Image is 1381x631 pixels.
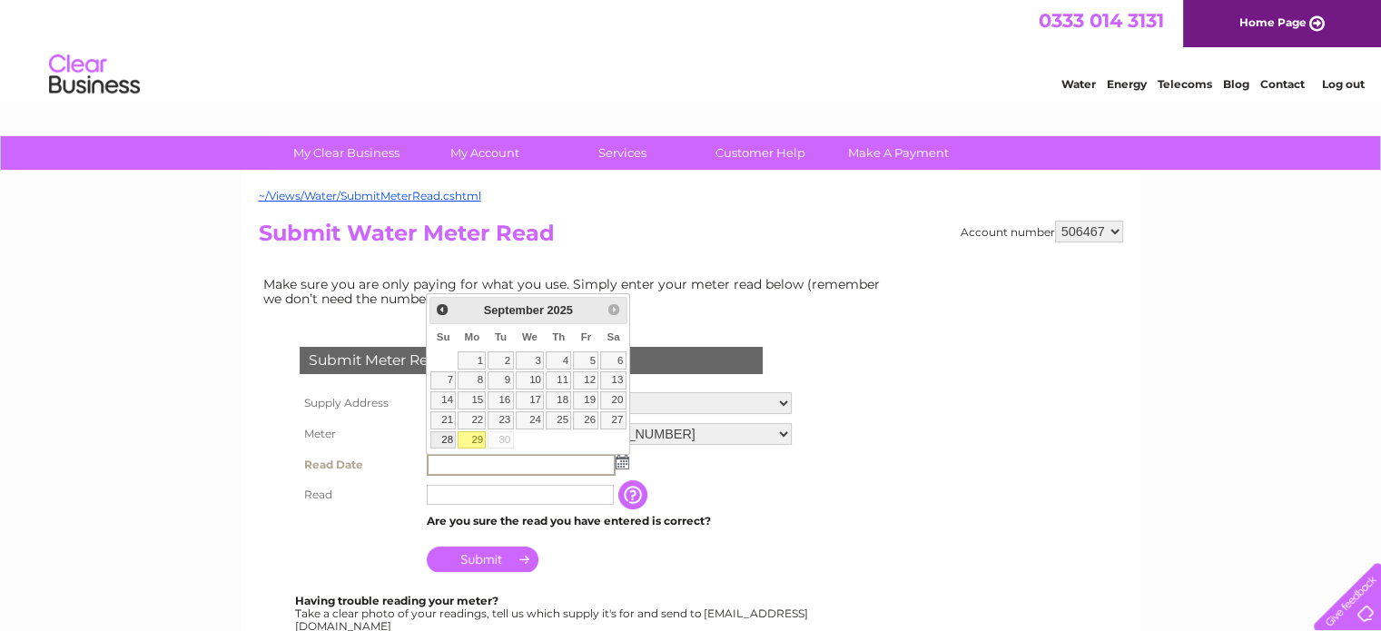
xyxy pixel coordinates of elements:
a: Blog [1223,77,1249,91]
a: 1 [458,351,486,370]
input: Information [618,480,651,509]
a: 28 [430,431,456,449]
a: 10 [516,371,545,389]
th: Meter [295,419,422,449]
a: 5 [573,351,598,370]
a: 19 [573,391,598,409]
a: 2 [488,351,513,370]
span: Prev [435,302,449,317]
div: Submit Meter Read [300,347,763,374]
a: Customer Help [686,136,835,170]
a: Services [547,136,697,170]
a: 0333 014 3131 [1039,9,1164,32]
a: 15 [458,391,486,409]
span: 2025 [547,303,572,317]
span: Thursday [552,331,565,342]
a: ~/Views/Water/SubmitMeterRead.cshtml [259,189,481,202]
th: Read Date [295,449,422,480]
input: Submit [427,547,538,572]
span: September [484,303,544,317]
a: 14 [430,391,456,409]
a: Contact [1260,77,1305,91]
a: My Account [409,136,559,170]
a: 24 [516,411,545,429]
a: 23 [488,411,513,429]
a: 27 [600,411,626,429]
img: logo.png [48,47,141,103]
a: 26 [573,411,598,429]
td: Are you sure the read you have entered is correct? [422,509,796,533]
th: Read [295,480,422,509]
td: Make sure you are only paying for what you use. Simply enter your meter read below (remember we d... [259,272,894,311]
h2: Submit Water Meter Read [259,221,1123,255]
a: 25 [546,411,571,429]
a: 13 [600,371,626,389]
span: Friday [581,331,592,342]
th: Supply Address [295,388,422,419]
a: 16 [488,391,513,409]
a: Prev [432,300,453,320]
a: 4 [546,351,571,370]
b: Having trouble reading your meter? [295,594,498,607]
a: Telecoms [1158,77,1212,91]
span: Tuesday [495,331,507,342]
div: Clear Business is a trading name of Verastar Limited (registered in [GEOGRAPHIC_DATA] No. 3667643... [262,10,1120,88]
a: 18 [546,391,571,409]
a: 12 [573,371,598,389]
a: Energy [1107,77,1147,91]
span: Sunday [437,331,450,342]
a: 20 [600,391,626,409]
a: Log out [1321,77,1364,91]
a: 22 [458,411,486,429]
a: 3 [516,351,545,370]
a: My Clear Business [271,136,421,170]
a: 11 [546,371,571,389]
img: ... [616,455,629,469]
a: 9 [488,371,513,389]
a: 8 [458,371,486,389]
div: Account number [961,221,1123,242]
a: Make A Payment [824,136,973,170]
span: Saturday [607,331,619,342]
a: Water [1061,77,1096,91]
a: 6 [600,351,626,370]
a: 21 [430,411,456,429]
a: 7 [430,371,456,389]
span: Wednesday [522,331,538,342]
a: 17 [516,391,545,409]
a: 29 [458,431,486,449]
span: Monday [465,331,480,342]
